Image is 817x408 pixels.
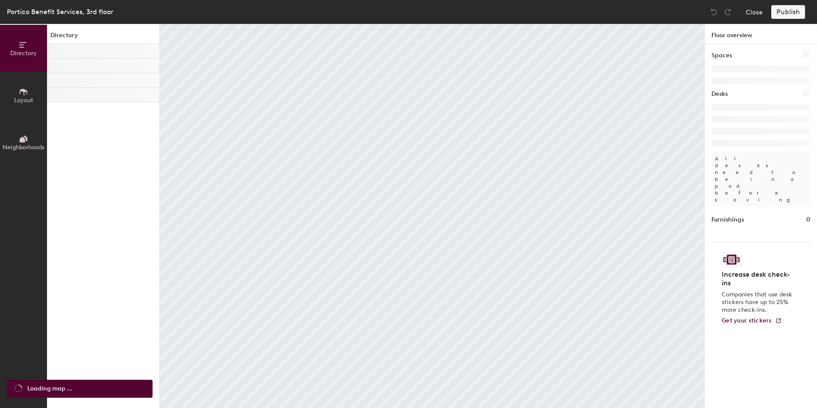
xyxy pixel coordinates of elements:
[722,317,782,325] a: Get your stickers
[722,252,741,267] img: Sticker logo
[723,8,732,16] img: Redo
[7,6,113,17] div: Portico Benefit Services, 3rd floor
[10,50,37,57] span: Directory
[806,215,810,225] h1: 0
[705,24,817,44] h1: Floor overview
[160,24,704,408] canvas: Map
[47,31,159,44] h1: Directory
[27,384,72,393] span: Loading map ...
[711,51,732,60] h1: Spaces
[722,270,795,287] h4: Increase desk check-ins
[3,144,44,151] span: Neighborhoods
[711,215,744,225] h1: Furnishings
[722,317,772,324] span: Get your stickers
[722,291,795,314] p: Companies that use desk stickers have up to 25% more check-ins.
[711,89,728,99] h1: Desks
[710,8,718,16] img: Undo
[14,97,33,104] span: Layout
[711,152,810,207] p: All desks need to be in a pod before saving
[746,5,763,19] button: Close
